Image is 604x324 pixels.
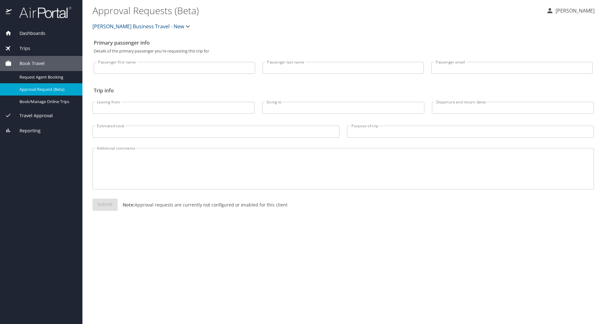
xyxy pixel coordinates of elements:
span: Book Travel [12,60,45,67]
button: [PERSON_NAME] Business Travel - New [90,20,194,33]
span: Dashboards [12,30,45,37]
span: Travel Approval [12,112,53,119]
span: Approval Request (Beta) [20,86,75,92]
h2: Trip info [94,85,593,96]
p: [PERSON_NAME] [554,7,595,14]
button: [PERSON_NAME] [544,5,597,16]
img: icon-airportal.png [6,6,12,19]
span: Book/Manage Online Trips [20,99,75,105]
h2: Primary passenger info [94,38,593,48]
span: [PERSON_NAME] Business Travel - New [92,22,184,31]
span: Trips [12,45,30,52]
h1: Approval Requests (Beta) [92,1,541,20]
span: Request Agent Booking [20,74,75,80]
img: airportal-logo.png [12,6,71,19]
p: Details of the primary passenger you're requesting this trip for [94,49,593,53]
strong: Note: [123,202,135,208]
span: Reporting [12,127,41,134]
p: Approval requests are currently not configured or enabled for this client [118,201,288,208]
